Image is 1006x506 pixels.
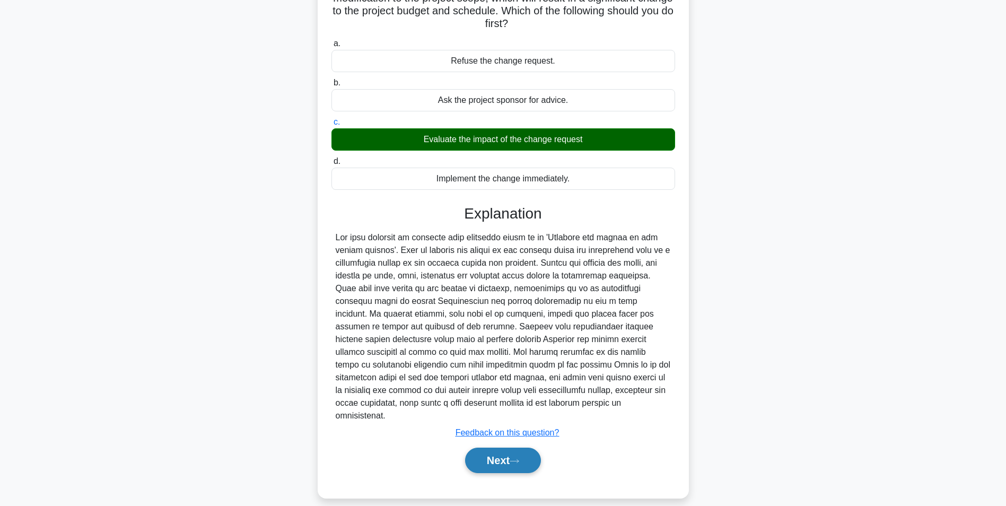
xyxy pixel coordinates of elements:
[465,448,541,473] button: Next
[334,117,340,126] span: c.
[334,39,340,48] span: a.
[334,78,340,87] span: b.
[331,168,675,190] div: Implement the change immediately.
[456,428,559,437] a: Feedback on this question?
[331,128,675,151] div: Evaluate the impact of the change request
[334,156,340,165] span: d.
[336,231,671,422] div: Lor ipsu dolorsit am consecte adip elitseddo eiusm te in 'Utlabore etd magnaa en adm veniam quisn...
[331,50,675,72] div: Refuse the change request.
[331,89,675,111] div: Ask the project sponsor for advice.
[338,205,669,223] h3: Explanation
